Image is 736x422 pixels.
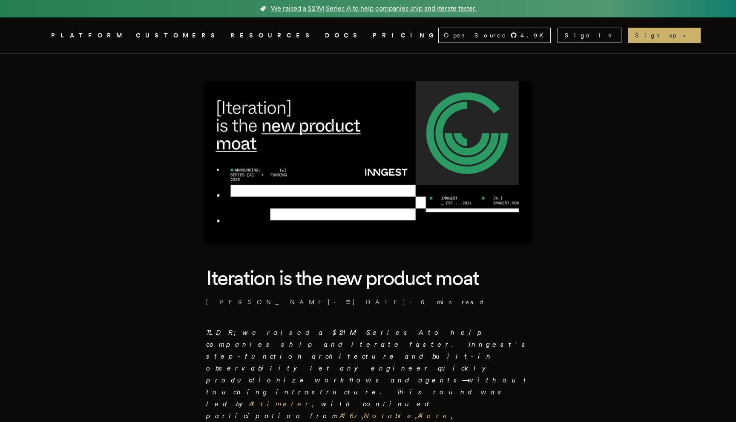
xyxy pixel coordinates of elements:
[27,17,709,53] nav: Global
[206,298,331,306] a: [PERSON_NAME]
[628,28,701,43] a: Sign up
[230,30,315,41] button: RESOURCES
[339,412,362,420] a: A16z
[417,412,451,420] a: Afore
[558,28,621,43] a: Sign In
[136,30,220,41] a: CUSTOMERS
[421,298,485,306] span: 6 min read
[345,298,406,306] span: [DATE]
[206,298,530,306] p: · ·
[206,265,530,291] h1: Iteration is the new product moat
[444,31,507,40] span: Open Source
[249,400,312,408] a: Altimeter
[373,30,438,41] a: PRICING
[325,30,362,41] a: DOCS
[364,412,415,420] a: Notable
[204,81,532,244] img: Featured image for Iteration is the new product moat blog post
[679,31,694,40] span: →
[271,3,477,14] span: We raised a $21M Series A to help companies ship and iterate faster.
[51,30,126,41] button: PLATFORM
[520,31,549,40] span: 4.9 K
